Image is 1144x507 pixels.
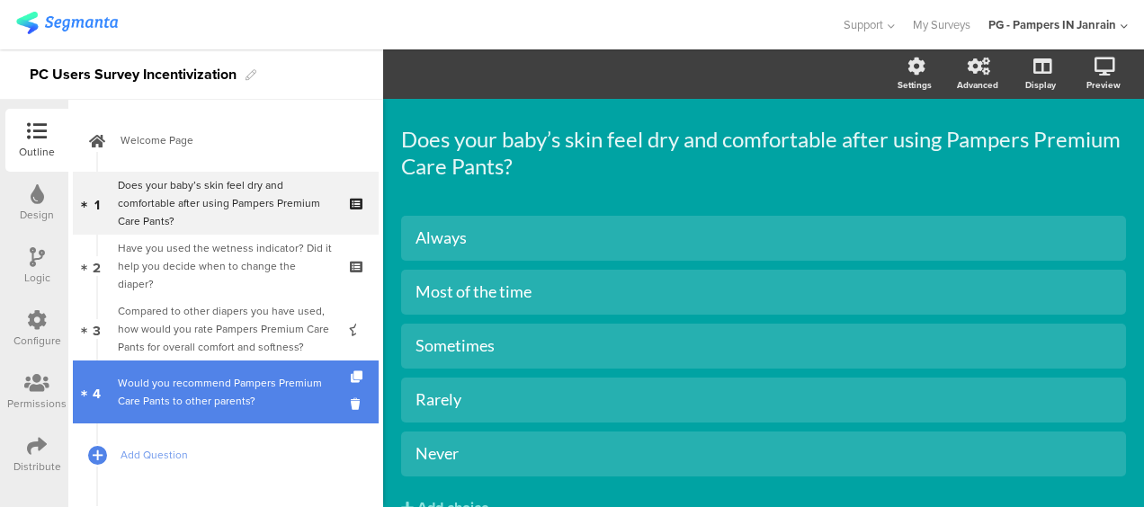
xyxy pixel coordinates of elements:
[73,298,379,360] a: 3 Compared to other diapers you have used, how would you rate Pampers Premium Care Pants for over...
[416,443,1112,464] div: Never
[118,302,333,356] div: Compared to other diapers you have used, how would you rate Pampers Premium Care Pants for overal...
[351,371,366,383] i: Duplicate
[121,446,351,464] span: Add Question
[957,78,998,92] div: Advanced
[416,335,1112,356] div: Sometimes
[1025,78,1056,92] div: Display
[73,235,379,298] a: 2 Have you used the wetness indicator? Did it help you decide when to change the diaper?
[121,131,351,149] span: Welcome Page
[351,396,366,413] i: Delete
[988,16,1116,33] div: PG - Pampers IN Janrain
[898,78,932,92] div: Settings
[24,270,50,286] div: Logic
[73,109,379,172] a: Welcome Page
[73,172,379,235] a: 1 Does your baby’s skin feel dry and comfortable after using Pampers Premium Care Pants?
[416,227,1112,248] div: Always
[94,193,100,213] span: 1
[118,239,333,293] div: Have you used the wetness indicator? Did it help you decide when to change the diaper?
[118,176,333,230] div: Does your baby’s skin feel dry and comfortable after using Pampers Premium Care Pants?
[73,360,379,423] a: 4 Would you recommend Pampers Premium Care Pants to other parents?
[7,396,67,412] div: Permissions
[13,333,61,349] div: Configure
[93,382,101,402] span: 4
[416,281,1112,302] div: Most of the time
[118,374,334,410] div: Would you recommend Pampers Premium Care Pants to other parents?
[13,458,61,475] div: Distribute
[93,319,101,339] span: 3
[19,144,55,160] div: Outline
[30,60,237,89] div: PC Users Survey Incentivization
[16,12,118,34] img: segmanta logo
[401,126,1126,180] p: Does your baby’s skin feel dry and comfortable after using Pampers Premium Care Pants?
[844,16,883,33] span: Support
[93,256,101,276] span: 2
[20,207,54,223] div: Design
[416,389,1112,410] div: Rarely
[1086,78,1121,92] div: Preview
